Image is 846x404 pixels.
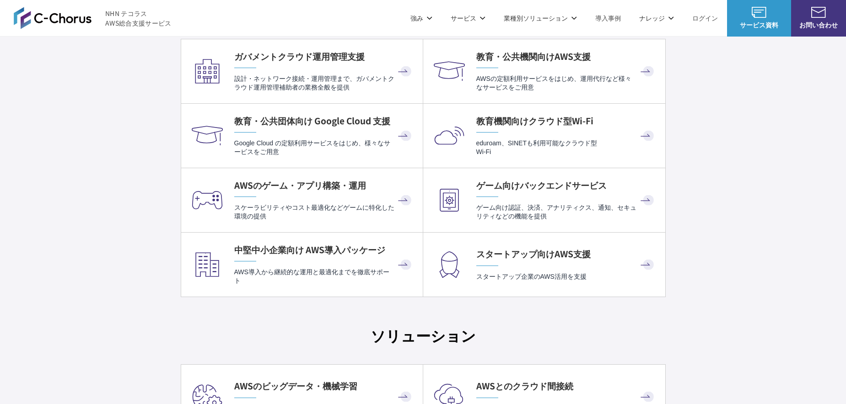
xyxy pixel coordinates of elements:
[234,50,414,63] h4: ガバメントクラウド運用管理支援
[234,139,414,157] p: Google Cloud の定額利用サービスをはじめ、様々なサービスをご用意
[595,13,621,23] a: 導入事例
[811,7,826,18] img: お問い合わせ
[476,272,656,281] p: スタートアップ企業のAWS活用を支援
[423,233,665,297] a: スタートアップ向けAWS支援 スタートアップ企業のAWS活用を支援
[105,9,172,28] span: NHN テコラス AWS総合支援サービス
[639,13,674,23] p: ナレッジ
[752,7,766,18] img: AWS総合支援サービス C-Chorus サービス資料
[234,203,414,221] p: スケーラビリティやコスト最適化などゲームに特化した環境の提供
[181,168,423,232] a: AWSのゲーム・アプリ構築・運用 スケーラビリティやコスト最適化などゲームに特化した環境の提供
[234,179,414,191] h4: AWSのゲーム・アプリ構築・運用
[234,268,414,286] p: AWS導入から継続的な運用と最適化までを徹底サポート
[14,7,172,29] a: AWS総合支援サービス C-Chorus NHN テコラスAWS総合支援サービス
[234,115,414,127] h4: 教育・公共団体向け Google Cloud 支援
[476,115,656,127] h4: 教育機関向けクラウド型Wi-Fi
[476,139,656,157] p: eduroam、SINETも利用可能なクラウド型 Wi-Fi
[181,324,666,346] h3: ソリューション
[476,50,656,63] h4: 教育・公共機関向けAWS支援
[181,233,423,297] a: 中堅中小企業向け AWS導入パッケージ AWS導入から継続的な運用と最適化までを徹底サポート
[476,380,656,392] h4: AWSとのクラウド間接続
[410,13,432,23] p: 強み
[423,104,665,168] a: 教育機関向けクラウド型Wi-Fi eduroam、SINETも利用可能なクラウド型Wi-Fi
[476,248,656,260] h4: スタートアップ向けAWS支援
[423,39,665,103] a: 教育・公共機関向けAWS支援 AWSの定額利用サービスをはじめ、運用代行など様々なサービスをご用意
[234,244,414,256] h4: 中堅中小企業向け AWS導入パッケージ
[234,74,414,92] p: 設計・ネットワーク接続・運用管理まで、ガバメントクラウド運用管理補助者の業務全般を提供
[692,13,718,23] a: ログイン
[476,203,656,221] p: ゲーム向け認証、決済、アナリティクス、通知、セキュリティなどの機能を提供
[727,20,791,30] span: サービス資料
[451,13,485,23] p: サービス
[791,20,846,30] span: お問い合わせ
[504,13,577,23] p: 業種別ソリューション
[181,39,423,103] a: ガバメントクラウド運用管理支援 設計・ネットワーク接続・運用管理まで、ガバメントクラウド運用管理補助者の業務全般を提供
[476,74,656,92] p: AWSの定額利用サービスをはじめ、運用代行など様々なサービスをご用意
[476,179,656,191] h4: ゲーム向けバックエンドサービス
[181,104,423,168] a: 教育・公共団体向け Google Cloud 支援 Google Cloud の定額利用サービスをはじめ、様々なサービスをご用意
[423,168,665,232] a: ゲーム向けバックエンドサービス ゲーム向け認証、決済、アナリティクス、通知、セキュリティなどの機能を提供
[234,380,414,392] h4: AWSのビッグデータ・機械学習
[14,7,92,29] img: AWS総合支援サービス C-Chorus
